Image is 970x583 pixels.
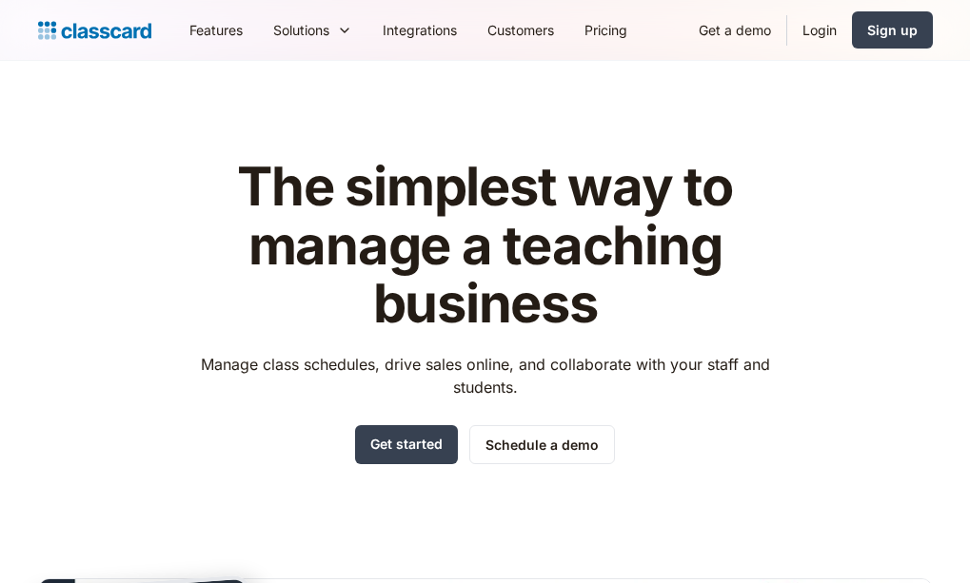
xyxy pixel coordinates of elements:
[183,158,787,334] h1: The simplest way to manage a teaching business
[258,9,367,51] div: Solutions
[273,20,329,40] div: Solutions
[472,9,569,51] a: Customers
[852,11,933,49] a: Sign up
[569,9,643,51] a: Pricing
[787,9,852,51] a: Login
[38,17,151,44] a: Logo
[183,353,787,398] p: Manage class schedules, drive sales online, and collaborate with your staff and students.
[367,9,472,51] a: Integrations
[683,9,786,51] a: Get a demo
[174,9,258,51] a: Features
[469,425,615,464] a: Schedule a demo
[867,20,918,40] div: Sign up
[355,425,458,464] a: Get started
